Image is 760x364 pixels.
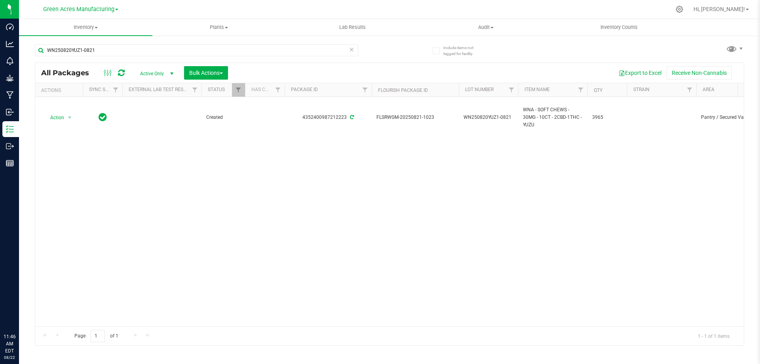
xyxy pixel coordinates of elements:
inline-svg: Analytics [6,40,14,48]
a: Filter [574,83,587,97]
a: Inventory [19,19,152,36]
span: Lab Results [329,24,376,31]
a: Lab Results [286,19,419,36]
span: Clear [349,44,354,55]
span: WN250820YUZ1-0821 [464,114,513,121]
span: Action [43,112,65,123]
a: Filter [359,83,372,97]
iframe: Resource center [8,301,32,324]
inline-svg: Dashboard [6,23,14,31]
input: Search Package ID, Item Name, SKU, Lot or Part Number... [35,44,358,56]
span: Created [206,114,240,121]
span: In Sync [99,112,107,123]
span: All Packages [41,69,97,77]
span: 1 - 1 of 1 items [692,330,736,342]
button: Export to Excel [614,66,667,80]
a: Qty [594,88,602,93]
span: FLSRWGM-20250821-1023 [376,114,454,121]
span: Include items not tagged for facility [443,45,483,57]
a: External Lab Test Result [129,87,191,92]
span: 3965 [592,114,622,121]
a: Item Name [524,87,550,92]
span: Inventory [19,24,152,31]
p: 11:46 AM EDT [4,333,15,354]
div: 4352400987212223 [283,114,373,121]
a: Sync Status [89,87,120,92]
a: Filter [683,83,696,97]
span: Pantry / Secured Vault [701,114,751,121]
span: Plants [153,24,285,31]
inline-svg: Inbound [6,108,14,116]
a: Area [703,87,714,92]
inline-svg: Manufacturing [6,91,14,99]
a: Filter [109,83,122,97]
a: Filter [232,83,245,97]
inline-svg: Inventory [6,125,14,133]
a: Filter [188,83,201,97]
span: Sync from Compliance System [349,114,354,120]
a: Package ID [291,87,318,92]
a: Inventory Counts [553,19,686,36]
button: Bulk Actions [184,66,228,80]
inline-svg: Monitoring [6,57,14,65]
div: Actions [41,88,80,93]
a: Audit [419,19,553,36]
a: Strain [633,87,650,92]
div: Manage settings [674,6,684,13]
a: Status [208,87,225,92]
p: 08/22 [4,354,15,360]
span: Hi, [PERSON_NAME]! [693,6,745,12]
inline-svg: Grow [6,74,14,82]
th: Has COA [245,83,285,97]
span: WNA - SOFT CHEWS - 30MG - 10CT - 2CBD-1THC - YUZU [523,106,583,129]
inline-svg: Outbound [6,142,14,150]
span: Inventory Counts [590,24,648,31]
a: Plants [152,19,286,36]
a: Flourish Package ID [378,88,428,93]
span: Page of 1 [68,330,125,342]
a: Lot Number [465,87,494,92]
input: 1 [91,330,105,342]
span: Audit [420,24,552,31]
button: Receive Non-Cannabis [667,66,732,80]
a: Filter [505,83,518,97]
span: Green Acres Manufacturing [43,6,114,13]
a: Filter [272,83,285,97]
inline-svg: Reports [6,159,14,167]
span: Bulk Actions [189,70,223,76]
span: select [65,112,75,123]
